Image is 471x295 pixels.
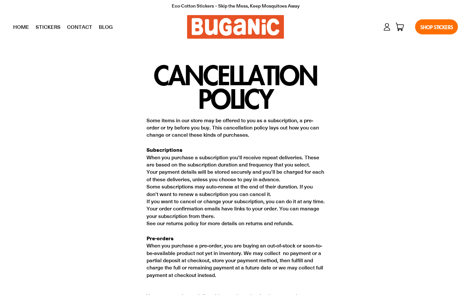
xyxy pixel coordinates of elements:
a: Stickers [32,19,64,35]
a: Home [10,19,32,35]
strong: Pre-orders [147,234,174,242]
a: Blog [96,19,116,35]
img: Buganic [187,15,284,39]
a: Contact [64,19,96,35]
p: Some items in our store may be offered to you as a subscription, a pre-order or try before you bu... [147,117,325,279]
h1: Cancellation policy [147,63,325,110]
a: Shop Stickers [415,19,458,34]
strong: Subscriptions [147,146,183,153]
